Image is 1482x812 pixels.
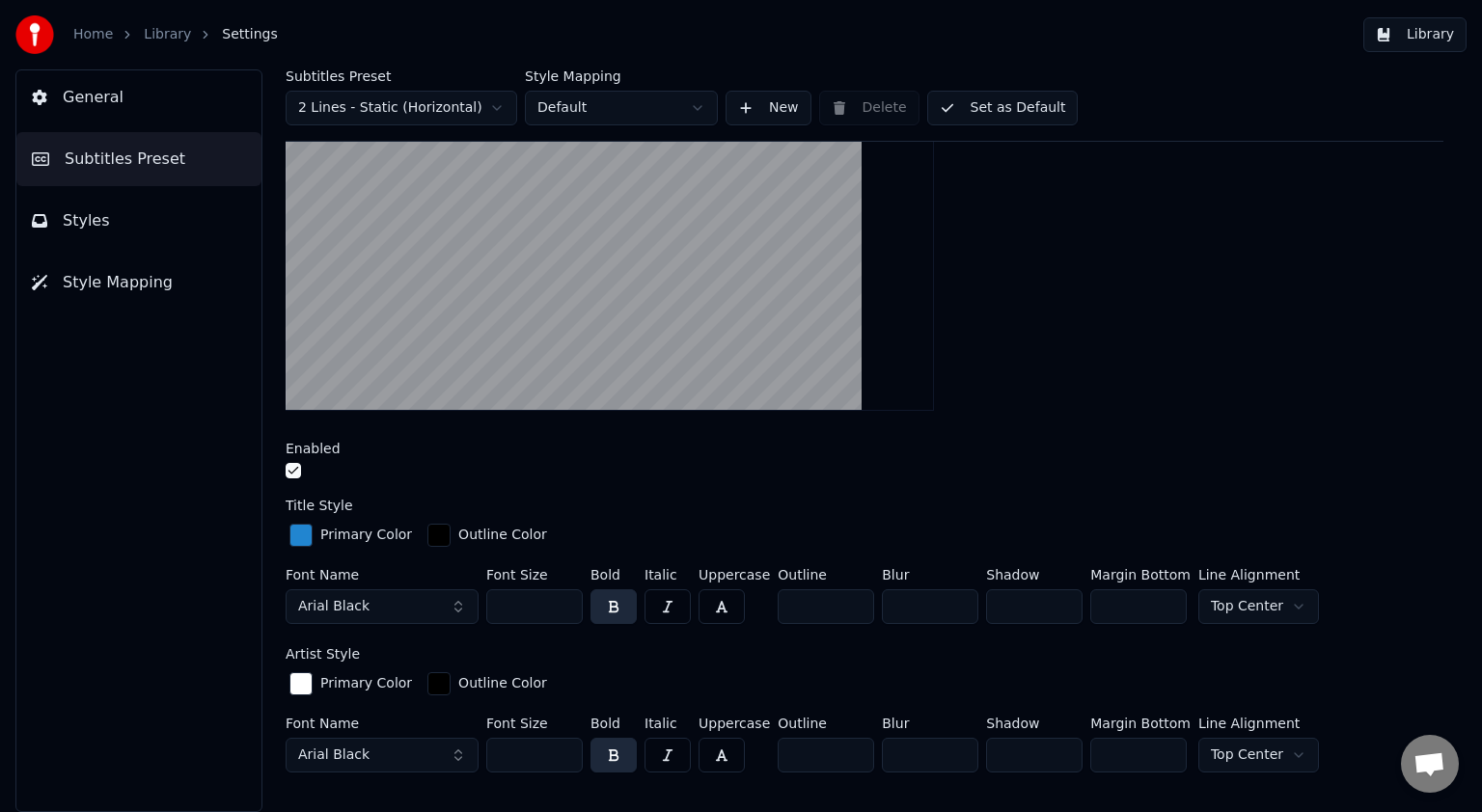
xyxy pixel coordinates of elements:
[286,568,479,582] label: Font Name
[63,209,110,232] span: Styles
[16,70,261,124] button: General
[986,568,1083,582] label: Shadow
[63,86,123,109] span: General
[699,568,770,582] label: Uppercase
[458,526,547,545] div: Outline Color
[927,91,1079,125] button: Set as Default
[986,717,1083,730] label: Shadow
[73,25,278,44] nav: breadcrumb
[882,717,978,730] label: Blur
[73,25,113,44] a: Home
[699,717,770,730] label: Uppercase
[63,271,173,294] span: Style Mapping
[320,674,412,693] div: Primary Color
[16,194,261,248] button: Styles
[486,568,583,582] label: Font Size
[882,568,978,582] label: Blur
[286,520,416,551] button: Primary Color
[15,15,54,54] img: youka
[458,674,547,693] div: Outline Color
[286,442,341,455] label: Enabled
[1090,717,1191,730] label: Margin Bottom
[286,717,479,730] label: Font Name
[590,568,637,582] label: Bold
[424,668,551,699] button: Outline Color
[16,256,261,310] button: Style Mapping
[286,668,416,699] button: Primary Color
[1198,717,1319,730] label: Line Alignment
[16,132,261,186] button: Subtitles Preset
[1401,735,1459,793] div: Obrolan terbuka
[222,25,277,44] span: Settings
[486,717,583,730] label: Font Size
[298,745,370,765] span: Arial Black
[320,526,412,545] div: Primary Color
[645,717,691,730] label: Italic
[1090,568,1191,582] label: Margin Bottom
[778,568,874,582] label: Outline
[286,499,353,512] label: Title Style
[590,717,637,730] label: Bold
[525,69,718,83] label: Style Mapping
[1363,17,1467,52] button: Library
[1198,568,1319,582] label: Line Alignment
[286,647,360,661] label: Artist Style
[424,520,551,551] button: Outline Color
[286,69,517,83] label: Subtitles Preset
[65,148,185,171] span: Subtitles Preset
[298,597,370,616] span: Arial Black
[645,568,691,582] label: Italic
[778,717,874,730] label: Outline
[144,25,191,44] a: Library
[726,91,811,125] button: New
